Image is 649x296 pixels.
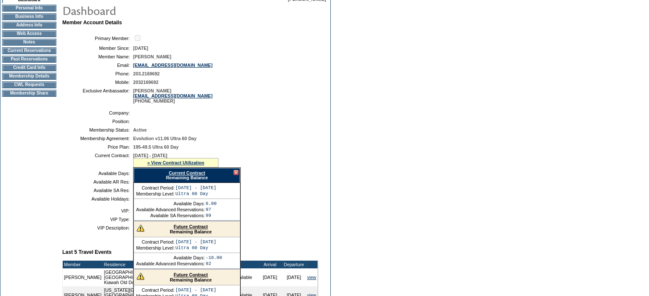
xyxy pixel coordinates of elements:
td: Arrival [258,261,282,268]
td: Primary Member: [66,34,130,42]
td: Contract Period: [136,239,175,244]
td: Available SA Res: [66,188,130,193]
td: 99 [206,213,217,218]
b: Last 5 Travel Events [62,249,111,255]
td: Ultra 60 Day [175,245,216,250]
td: Web Access [2,30,56,37]
a: view [307,275,316,280]
td: Email: [66,63,130,68]
td: Membership Share [2,90,56,97]
td: 6.00 [206,201,217,206]
td: [DATE] - [DATE] [175,239,216,244]
td: VIP Type: [66,217,130,222]
td: Phone: [66,71,130,76]
td: Ultra 60 Day [175,191,216,196]
td: Personal Info [2,5,56,11]
td: Member Since: [66,46,130,51]
a: Future Contract [174,224,208,229]
a: Future Contract [174,272,208,277]
img: pgTtlDashboard.gif [62,2,233,19]
td: Past Reservations [2,56,56,63]
a: [EMAIL_ADDRESS][DOMAIN_NAME] [133,93,212,98]
div: Remaining Balance [134,270,240,285]
td: [DATE] - [DATE] [175,185,216,190]
td: Available Days: [136,201,205,206]
td: Membership Details [2,73,56,80]
td: Available Advanced Reservations: [136,261,205,266]
td: Notes [2,39,56,46]
span: 203.2169692 [133,71,160,76]
td: [DATE] [258,268,282,286]
span: Evolution v11.06 Ultra 60 Day [133,136,197,141]
td: [GEOGRAPHIC_DATA], [US_STATE] - [GEOGRAPHIC_DATA], [US_STATE] Kiawah Old Dock 491 [103,268,219,286]
td: Current Reservations [2,47,56,54]
td: Available Days: [136,255,205,260]
td: Company: [66,110,130,115]
td: Member [63,261,103,268]
td: Position: [66,119,130,124]
span: Active [133,127,147,132]
td: VIP: [66,208,130,213]
td: Residence [103,261,219,268]
td: CWL Requests [2,81,56,88]
a: [EMAIL_ADDRESS][DOMAIN_NAME] [133,63,212,68]
td: Mobile: [66,80,130,85]
td: Membership Agreement: [66,136,130,141]
td: VIP Description: [66,225,130,230]
div: Remaining Balance [134,221,240,237]
span: [PERSON_NAME] [PHONE_NUMBER] [133,88,212,103]
td: [PERSON_NAME] [63,268,103,286]
td: Departure [282,261,306,268]
td: Available AR Res: [66,179,130,184]
td: Available Days: [66,171,130,176]
td: Address Info [2,22,56,29]
td: Current Contract: [66,153,130,167]
td: Available Holidays: [66,196,130,201]
a: » View Contract Utilization [147,160,204,165]
td: [DATE] - [DATE] [175,287,216,293]
td: Contract Period: [136,185,175,190]
b: Member Account Details [62,20,122,26]
td: Contract Period: [136,287,175,293]
img: There are insufficient days and/or tokens to cover this reservation [137,272,144,280]
div: Remaining Balance [134,168,240,183]
span: [PERSON_NAME] [133,54,171,59]
td: Business Info [2,13,56,20]
td: -16.00 [206,255,222,260]
td: 97 [206,207,217,212]
a: Current Contract [169,170,205,175]
span: 195-49.5 Ultra 60 Day [133,144,179,149]
span: [DATE] [133,46,148,51]
td: Membership Level: [136,191,175,196]
td: Available Advanced Reservations: [136,207,205,212]
td: Member Name: [66,54,130,59]
td: Membership Level: [136,245,175,250]
td: Membership Status: [66,127,130,132]
td: [DATE] [282,268,306,286]
td: Price Plan: [66,144,130,149]
td: Available SA Reservations: [136,213,205,218]
td: Exclusive Ambassador: [66,88,130,103]
span: [DATE] - [DATE] [133,153,167,158]
td: Credit Card Info [2,64,56,71]
span: 2032169692 [133,80,158,85]
td: 92 [206,261,222,266]
img: There are insufficient days and/or tokens to cover this reservation [137,224,144,232]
